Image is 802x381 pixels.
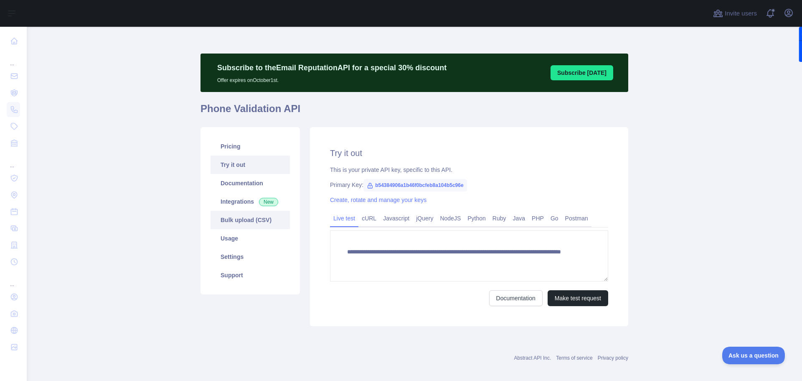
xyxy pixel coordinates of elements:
[330,181,608,189] div: Primary Key:
[556,355,592,361] a: Terms of service
[211,211,290,229] a: Bulk upload (CSV)
[259,198,278,206] span: New
[200,102,628,122] h1: Phone Validation API
[562,212,591,225] a: Postman
[330,147,608,159] h2: Try it out
[489,212,510,225] a: Ruby
[211,174,290,192] a: Documentation
[363,179,467,192] span: b54384906a1b46f0bcfeb8a104b5c96e
[380,212,413,225] a: Javascript
[464,212,489,225] a: Python
[711,7,759,20] button: Invite users
[437,212,464,225] a: NodeJS
[211,248,290,266] a: Settings
[330,166,608,174] div: This is your private API key, specific to this API.
[211,137,290,156] a: Pricing
[722,347,785,364] iframe: Toggle Customer Support
[7,152,20,169] div: ...
[598,355,628,361] a: Privacy policy
[514,355,551,361] a: Abstract API Inc.
[217,74,447,84] p: Offer expires on October 1st.
[725,9,757,18] span: Invite users
[548,290,608,306] button: Make test request
[211,266,290,284] a: Support
[547,212,562,225] a: Go
[330,197,426,203] a: Create, rotate and manage your keys
[489,290,543,306] a: Documentation
[528,212,547,225] a: PHP
[510,212,529,225] a: Java
[211,229,290,248] a: Usage
[551,65,613,80] button: Subscribe [DATE]
[7,50,20,67] div: ...
[358,212,380,225] a: cURL
[217,62,447,74] p: Subscribe to the Email Reputation API for a special 30 % discount
[330,212,358,225] a: Live test
[211,156,290,174] a: Try it out
[211,192,290,211] a: Integrations New
[7,271,20,288] div: ...
[413,212,437,225] a: jQuery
